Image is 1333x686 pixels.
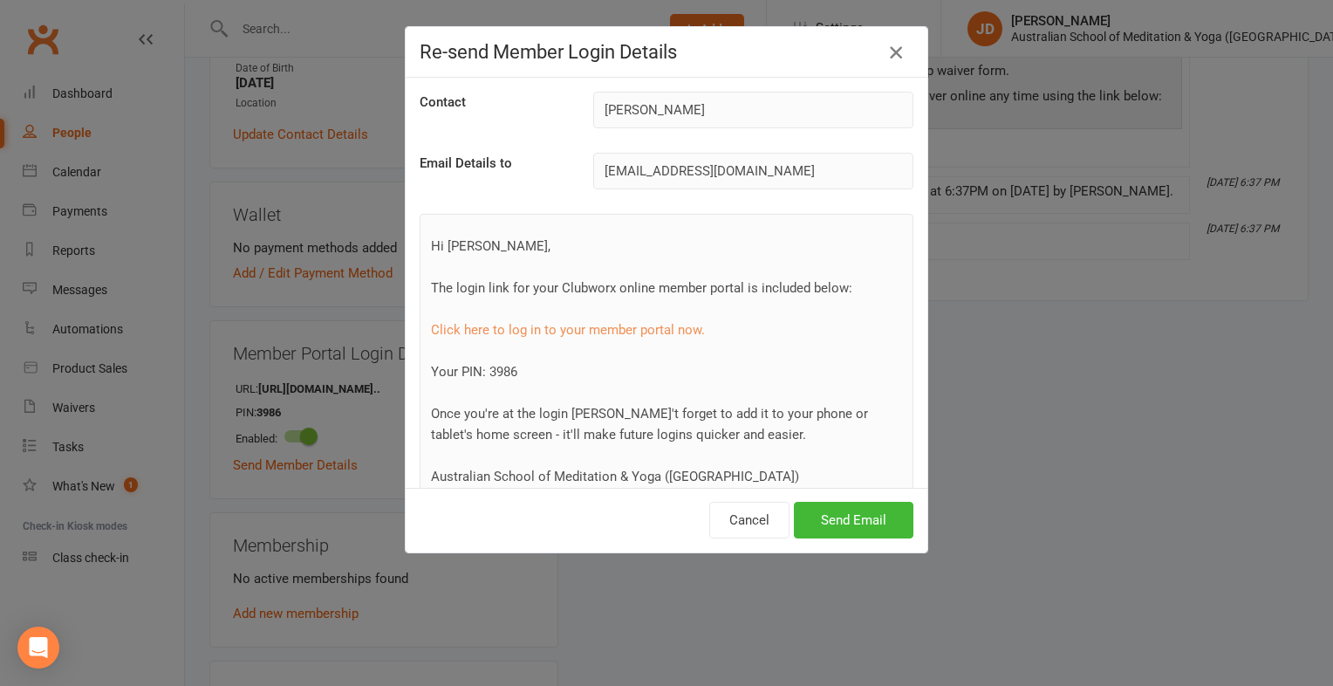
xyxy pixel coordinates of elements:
[882,38,910,66] button: Close
[431,364,517,380] span: Your PIN: 3986
[794,502,913,539] button: Send Email
[431,406,868,442] span: Once you're at the login [PERSON_NAME]'t forget to add it to your phone or tablet's home screen -...
[420,92,466,113] label: Contact
[17,627,59,669] div: Open Intercom Messenger
[431,238,550,254] span: Hi [PERSON_NAME],
[420,153,512,174] label: Email Details to
[431,322,705,338] a: Click here to log in to your member portal now.
[709,502,790,539] button: Cancel
[420,41,913,63] h4: Re-send Member Login Details
[431,469,799,484] span: Australian School of Meditation & Yoga ([GEOGRAPHIC_DATA])
[431,280,852,296] span: The login link for your Clubworx online member portal is included below:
